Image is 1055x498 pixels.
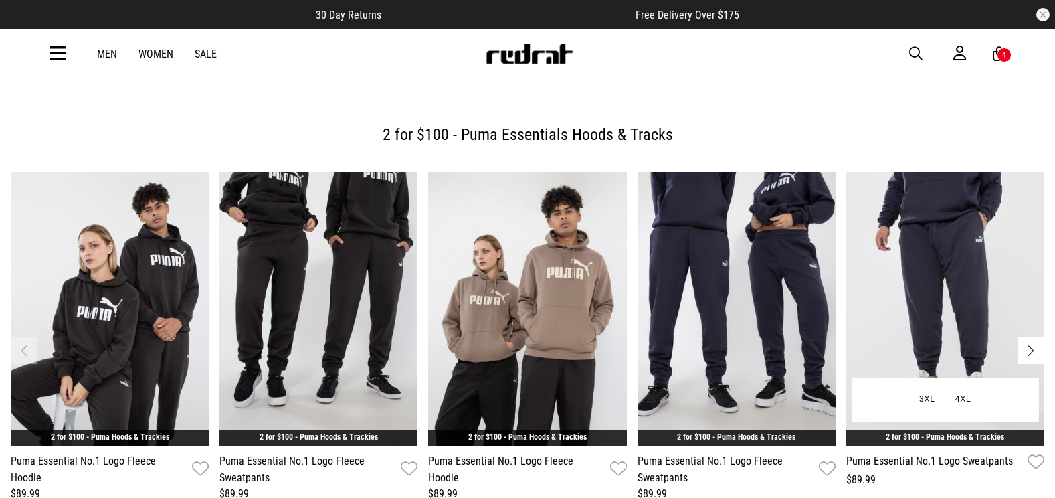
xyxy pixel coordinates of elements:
[638,452,813,486] a: Puma Essential No.1 Logo Fleece Sweatpants
[993,47,1005,61] a: 4
[51,432,169,442] a: 2 for $100 - Puma Hoods & Trackies
[219,452,395,486] a: Puma Essential No.1 Logo Fleece Sweatpants
[97,48,117,60] a: Men
[138,48,173,60] a: Women
[316,9,381,21] span: 30 Day Returns
[468,432,587,442] a: 2 for $100 - Puma Hoods & Trackies
[195,48,217,60] a: Sale
[260,432,378,442] a: 2 for $100 - Puma Hoods & Trackies
[428,452,604,486] a: Puma Essential No.1 Logo Fleece Hoodie
[11,452,187,486] a: Puma Essential No.1 Logo Fleece Hoodie
[408,8,609,21] iframe: Customer reviews powered by Trustpilot
[677,432,795,442] a: 2 for $100 - Puma Hoods & Trackies
[219,172,417,446] img: Puma Essential No.1 Logo Fleece Sweatpants in Black
[1018,337,1044,364] button: Next slide
[11,337,37,364] button: Previous slide
[485,44,573,64] img: Redrat logo
[428,172,626,446] img: Puma Essential No.1 Logo Fleece Hoodie in Brown
[11,5,51,46] button: Open LiveChat chat widget
[846,172,1044,446] img: Puma Essential No.1 Logo Sweatpants in Blue
[846,452,1013,472] a: Puma Essential No.1 Logo Sweatpants
[945,388,981,412] button: 4XL
[11,172,209,446] img: Puma Essential No.1 Logo Fleece Hoodie in Black
[886,432,1004,442] a: 2 for $100 - Puma Hoods & Trackies
[846,172,1044,488] div: 5 / 6
[636,9,739,21] span: Free Delivery Over $175
[846,472,1044,488] div: $89.99
[21,121,1034,148] h2: 2 for $100 - Puma Essentials Hoods & Tracks
[909,388,945,412] button: 3XL
[638,172,836,446] img: Puma Essential No.1 Logo Fleece Sweatpants in Blue
[1002,50,1006,60] div: 4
